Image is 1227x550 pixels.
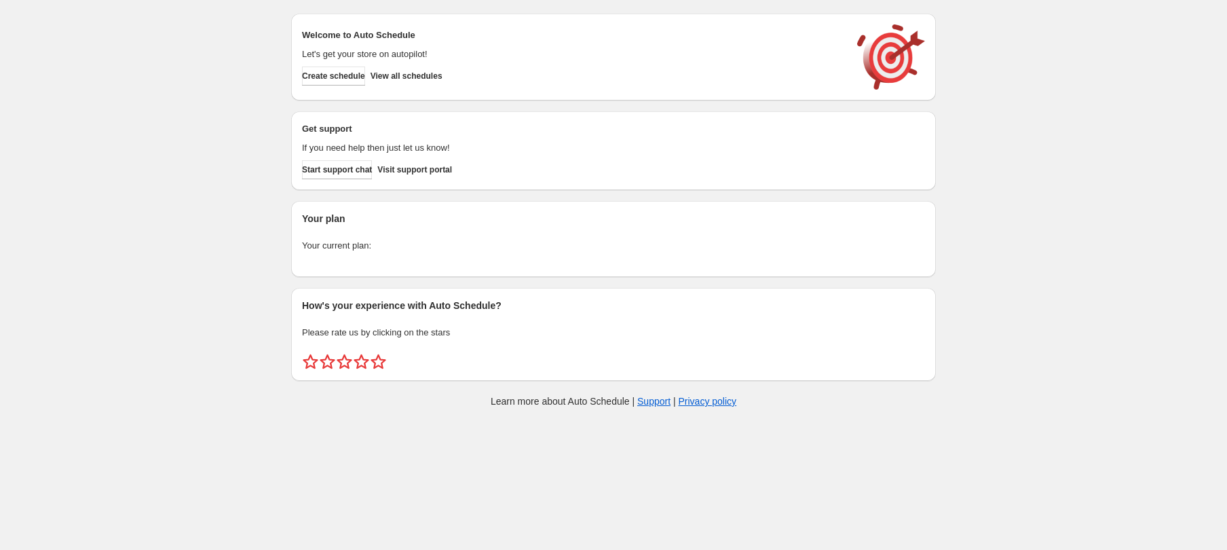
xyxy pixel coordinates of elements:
h2: Get support [302,122,844,136]
h2: Welcome to Auto Schedule [302,29,844,42]
span: View all schedules [371,71,442,81]
p: If you need help then just let us know! [302,141,844,155]
p: Your current plan: [302,239,925,253]
button: View all schedules [371,67,442,86]
a: Privacy policy [679,396,737,407]
h2: How's your experience with Auto Schedule? [302,299,925,312]
span: Visit support portal [377,164,452,175]
p: Let's get your store on autopilot! [302,48,844,61]
button: Create schedule [302,67,365,86]
span: Create schedule [302,71,365,81]
a: Start support chat [302,160,372,179]
p: Learn more about Auto Schedule | | [491,395,736,408]
a: Support [637,396,671,407]
span: Start support chat [302,164,372,175]
a: Visit support portal [377,160,452,179]
h2: Your plan [302,212,925,225]
p: Please rate us by clicking on the stars [302,326,925,340]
